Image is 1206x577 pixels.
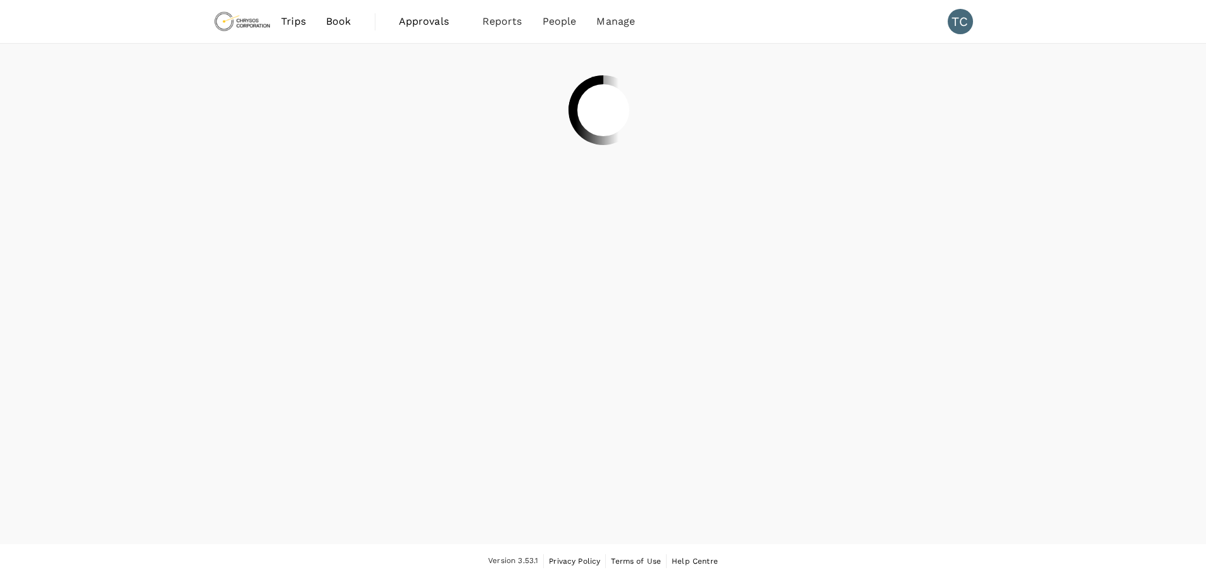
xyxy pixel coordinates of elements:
[611,554,661,568] a: Terms of Use
[326,14,351,29] span: Book
[672,554,718,568] a: Help Centre
[543,14,577,29] span: People
[672,557,718,566] span: Help Centre
[488,555,538,567] span: Version 3.53.1
[596,14,635,29] span: Manage
[281,14,306,29] span: Trips
[482,14,522,29] span: Reports
[549,554,600,568] a: Privacy Policy
[549,557,600,566] span: Privacy Policy
[399,14,462,29] span: Approvals
[948,9,973,34] div: TC
[213,8,272,35] img: Chrysos Corporation
[611,557,661,566] span: Terms of Use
